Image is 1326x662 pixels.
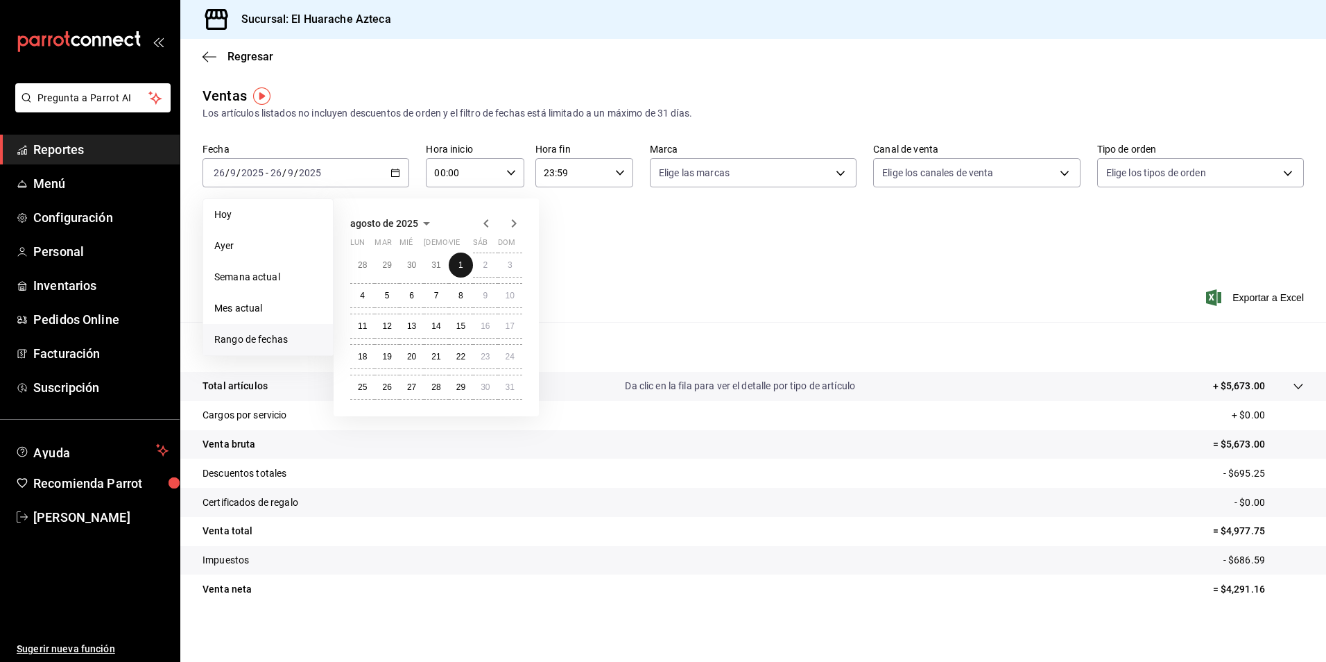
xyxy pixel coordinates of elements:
span: / [282,167,286,178]
abbr: 30 de julio de 2025 [407,260,416,270]
abbr: 9 de agosto de 2025 [483,291,488,300]
button: 5 de agosto de 2025 [374,283,399,308]
span: Configuración [33,208,169,227]
p: Total artículos [203,379,268,393]
label: Canal de venta [873,144,1080,154]
abbr: 18 de agosto de 2025 [358,352,367,362]
abbr: 6 de agosto de 2025 [409,291,414,300]
button: 10 de agosto de 2025 [498,283,522,308]
input: ---- [241,167,264,178]
abbr: 13 de agosto de 2025 [407,321,416,331]
span: agosto de 2025 [350,218,418,229]
span: Semana actual [214,270,322,285]
span: Suscripción [33,378,169,397]
button: Tooltip marker [253,87,270,105]
span: Facturación [33,344,169,363]
p: = $4,977.75 [1213,524,1304,538]
p: - $695.25 [1223,466,1304,481]
label: Hora fin [535,144,633,154]
button: 9 de agosto de 2025 [473,283,497,308]
abbr: 28 de agosto de 2025 [431,382,440,392]
abbr: viernes [449,238,460,253]
abbr: 17 de agosto de 2025 [506,321,515,331]
abbr: 29 de agosto de 2025 [456,382,465,392]
abbr: 25 de agosto de 2025 [358,382,367,392]
button: 11 de agosto de 2025 [350,314,374,339]
p: = $4,291.16 [1213,582,1304,597]
button: 21 de agosto de 2025 [424,344,448,369]
abbr: 21 de agosto de 2025 [431,352,440,362]
abbr: lunes [350,238,365,253]
button: Exportar a Excel [1209,289,1304,306]
abbr: 10 de agosto de 2025 [506,291,515,300]
abbr: 19 de agosto de 2025 [382,352,391,362]
label: Tipo de orden [1097,144,1304,154]
abbr: 4 de agosto de 2025 [360,291,365,300]
button: 29 de agosto de 2025 [449,375,473,400]
button: 18 de agosto de 2025 [350,344,374,369]
p: Cargos por servicio [203,408,287,423]
abbr: sábado [473,238,488,253]
span: Elige los canales de venta [882,166,993,180]
button: 20 de agosto de 2025 [399,344,424,369]
button: 8 de agosto de 2025 [449,283,473,308]
button: 31 de agosto de 2025 [498,375,522,400]
button: 27 de agosto de 2025 [399,375,424,400]
button: 16 de agosto de 2025 [473,314,497,339]
span: - [266,167,268,178]
abbr: 29 de julio de 2025 [382,260,391,270]
label: Fecha [203,144,409,154]
abbr: 11 de agosto de 2025 [358,321,367,331]
p: + $5,673.00 [1213,379,1265,393]
button: 7 de agosto de 2025 [424,283,448,308]
p: Venta neta [203,582,252,597]
button: 1 de agosto de 2025 [449,253,473,278]
abbr: 1 de agosto de 2025 [458,260,463,270]
p: Impuestos [203,553,249,568]
button: 29 de julio de 2025 [374,253,399,278]
input: -- [213,167,225,178]
span: / [236,167,241,178]
span: [PERSON_NAME] [33,508,169,527]
button: 28 de julio de 2025 [350,253,374,278]
button: 26 de agosto de 2025 [374,375,399,400]
input: -- [270,167,282,178]
abbr: 16 de agosto de 2025 [481,321,490,331]
abbr: 23 de agosto de 2025 [481,352,490,362]
p: Da clic en la fila para ver el detalle por tipo de artículo [625,379,855,393]
span: Elige las marcas [659,166,730,180]
abbr: 30 de agosto de 2025 [481,382,490,392]
span: / [294,167,298,178]
p: Venta bruta [203,437,255,452]
p: Resumen [203,339,1304,355]
abbr: 8 de agosto de 2025 [458,291,463,300]
abbr: 26 de agosto de 2025 [382,382,391,392]
button: 3 de agosto de 2025 [498,253,522,278]
a: Pregunta a Parrot AI [10,101,171,115]
p: + $0.00 [1232,408,1304,423]
span: Rango de fechas [214,332,322,347]
span: Regresar [227,50,273,63]
span: Pregunta a Parrot AI [37,91,149,105]
span: / [225,167,230,178]
div: Los artículos listados no incluyen descuentos de orden y el filtro de fechas está limitado a un m... [203,106,1304,121]
span: Ayuda [33,442,150,459]
p: Venta total [203,524,252,538]
abbr: 31 de agosto de 2025 [506,382,515,392]
button: 15 de agosto de 2025 [449,314,473,339]
button: open_drawer_menu [153,36,164,47]
span: Reportes [33,140,169,159]
button: 30 de agosto de 2025 [473,375,497,400]
abbr: 12 de agosto de 2025 [382,321,391,331]
p: = $5,673.00 [1213,437,1304,452]
button: 6 de agosto de 2025 [399,283,424,308]
div: Ventas [203,85,247,106]
input: ---- [298,167,322,178]
span: Recomienda Parrot [33,474,169,493]
abbr: domingo [498,238,515,253]
abbr: 5 de agosto de 2025 [385,291,390,300]
abbr: martes [374,238,391,253]
button: Pregunta a Parrot AI [15,83,171,112]
h3: Sucursal: El Huarache Azteca [230,11,391,28]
